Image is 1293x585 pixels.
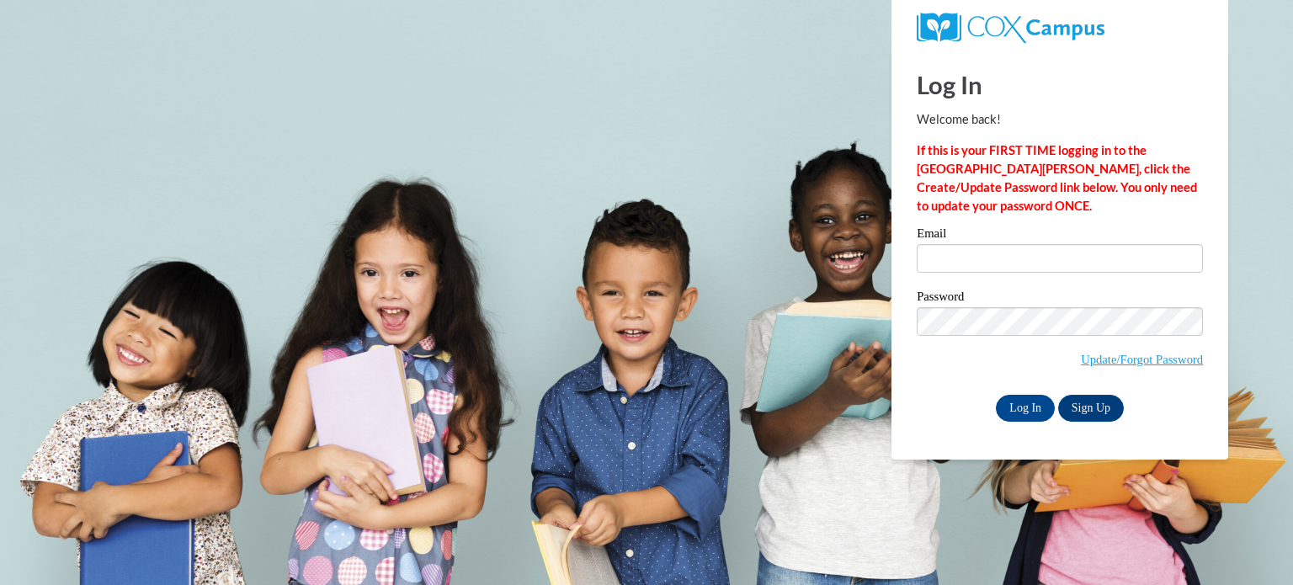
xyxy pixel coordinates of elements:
[1081,353,1203,366] a: Update/Forgot Password
[917,110,1203,129] p: Welcome back!
[917,290,1203,307] label: Password
[996,395,1055,422] input: Log In
[917,67,1203,102] h1: Log In
[917,227,1203,244] label: Email
[917,13,1104,43] img: COX Campus
[917,19,1104,34] a: COX Campus
[917,143,1197,213] strong: If this is your FIRST TIME logging in to the [GEOGRAPHIC_DATA][PERSON_NAME], click the Create/Upd...
[1058,395,1124,422] a: Sign Up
